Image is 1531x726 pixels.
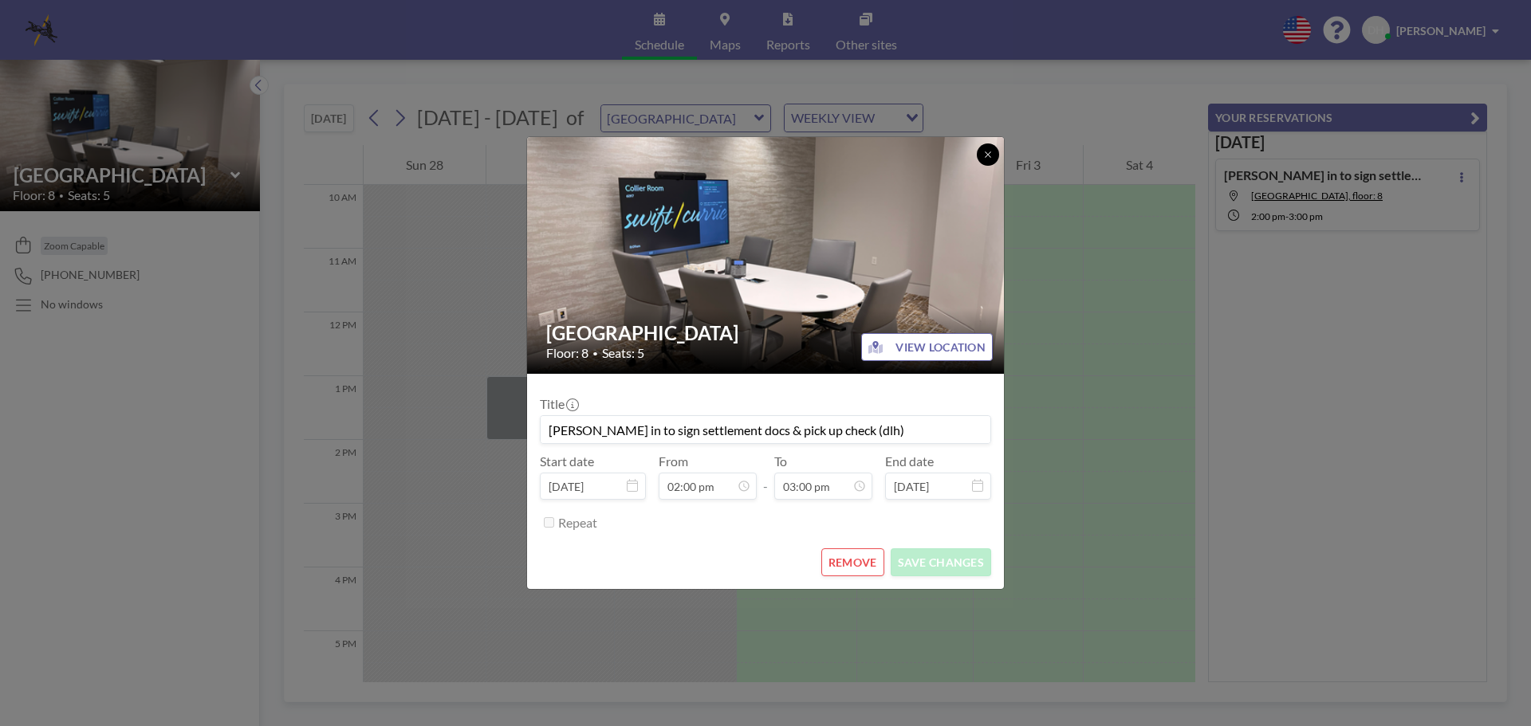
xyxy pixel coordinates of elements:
span: Floor: 8 [546,345,588,361]
span: - [763,459,768,494]
label: Repeat [558,515,597,531]
label: Start date [540,453,594,469]
img: 537.png [527,76,1006,434]
input: (No title) [541,416,990,443]
button: SAVE CHANGES [891,548,991,576]
label: End date [885,453,934,469]
label: To [774,453,787,469]
button: VIEW LOCATION [861,333,993,361]
span: • [592,347,598,359]
button: REMOVE [821,548,884,576]
label: From [659,453,688,469]
span: Seats: 5 [602,345,644,361]
label: Title [540,396,577,412]
h2: [GEOGRAPHIC_DATA] [546,321,986,345]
